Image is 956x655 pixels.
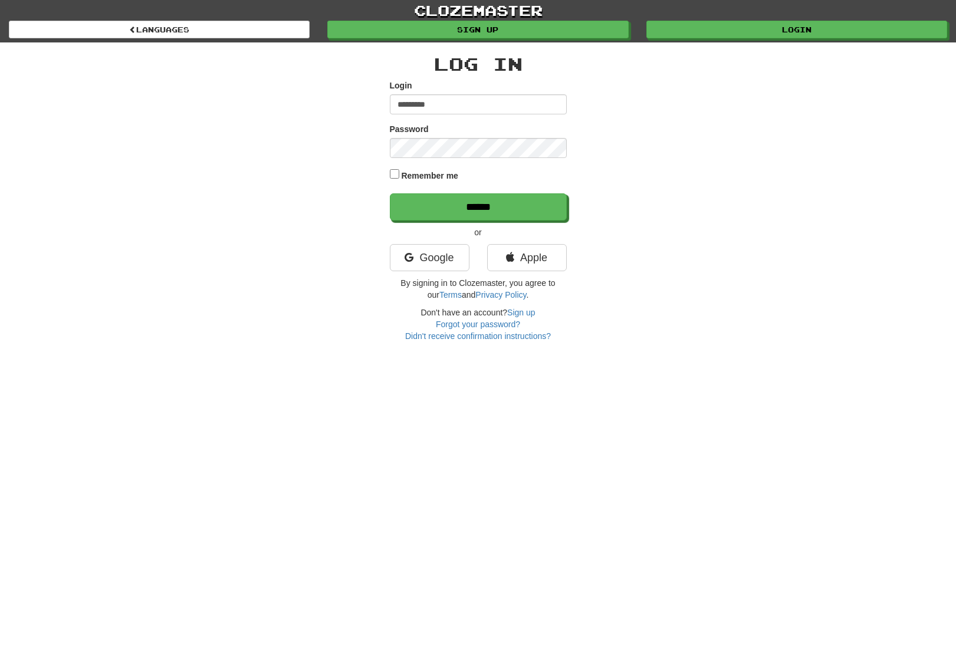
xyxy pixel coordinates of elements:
a: Terms [439,290,462,299]
p: By signing in to Clozemaster, you agree to our and . [390,277,567,301]
a: Languages [9,21,310,38]
a: Google [390,244,469,271]
label: Password [390,123,429,135]
a: Privacy Policy [475,290,526,299]
a: Sign up [507,308,535,317]
label: Login [390,80,412,91]
div: Don't have an account? [390,307,567,342]
p: or [390,226,567,238]
h2: Log In [390,54,567,74]
a: Apple [487,244,567,271]
a: Forgot your password? [436,320,520,329]
a: Login [646,21,947,38]
a: Sign up [327,21,628,38]
a: Didn't receive confirmation instructions? [405,331,551,341]
label: Remember me [401,170,458,182]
